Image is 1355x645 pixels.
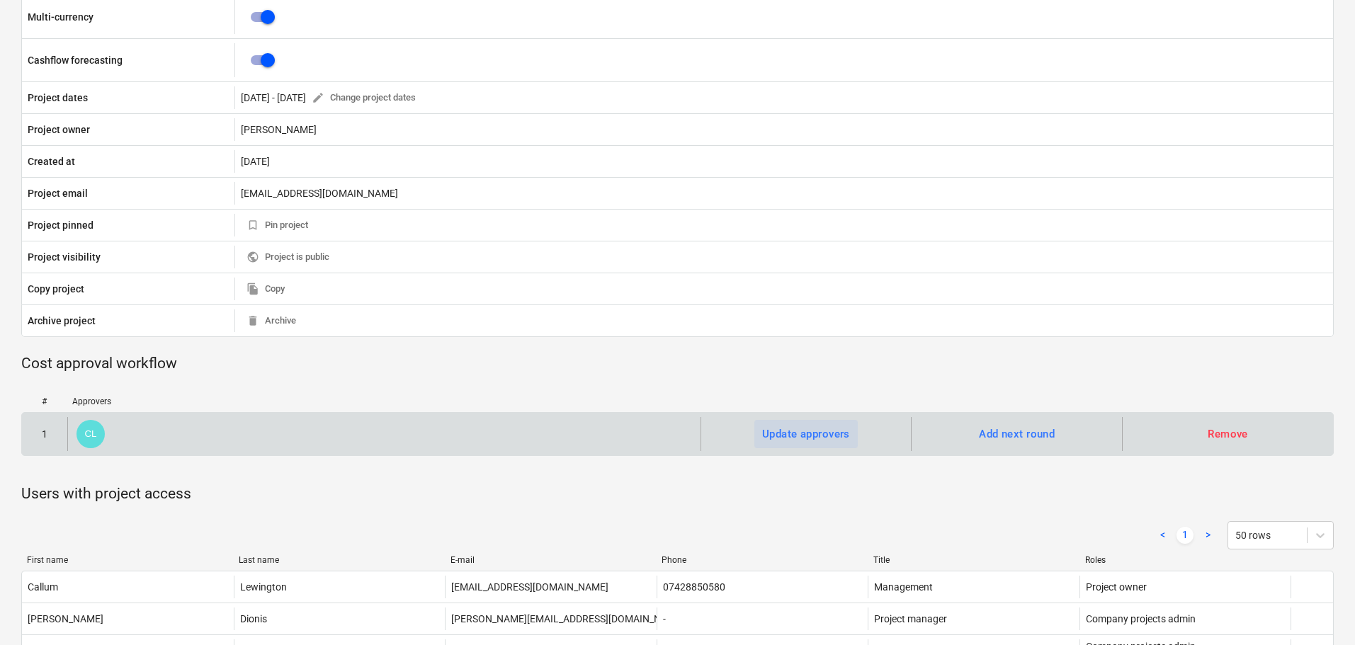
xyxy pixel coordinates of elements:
[312,90,416,106] span: Change project dates
[662,555,862,565] div: Phone
[241,215,314,236] button: Pin project
[1086,612,1196,626] p: Company projects admin
[241,278,290,300] button: Copy
[1085,555,1286,565] div: Roles
[240,581,287,593] div: Lewington
[42,428,47,440] div: 1
[84,428,96,439] span: CL
[21,484,1334,504] p: Users with project access
[754,420,858,448] button: Update approvers
[28,10,93,24] p: Multi-currency
[27,555,227,565] div: First name
[451,581,608,593] div: [EMAIL_ADDRESS][DOMAIN_NAME]
[28,581,58,593] div: Callum
[971,420,1062,448] button: Add next round
[28,250,101,264] p: Project visibility
[28,122,90,137] p: Project owner
[72,396,695,406] div: Approvers
[28,186,88,200] p: Project email
[663,581,725,593] div: 07428850580
[979,425,1055,443] div: Add next round
[239,555,439,565] div: Last name
[1154,527,1171,544] a: Previous page
[28,91,88,105] p: Project dates
[246,219,259,232] span: bookmark_border
[874,581,933,593] span: Management
[1177,527,1194,544] a: Page 1 is your current page
[663,613,666,624] div: -
[306,87,421,109] button: Change project dates
[312,91,324,104] span: edit
[241,92,306,103] div: [DATE] - [DATE]
[234,182,1333,205] div: [EMAIL_ADDRESS][DOMAIN_NAME]
[1208,425,1248,443] div: Remove
[28,314,96,328] p: Archive project
[450,555,651,565] div: E-mail
[874,613,947,624] span: Project manager
[246,281,285,297] span: Copy
[1086,580,1147,594] p: Project owner
[451,613,684,624] div: [PERSON_NAME][EMAIL_ADDRESS][DOMAIN_NAME]
[234,150,1333,173] div: [DATE]
[21,354,1334,374] p: Cost approval workflow
[246,251,259,263] span: public
[246,314,259,327] span: delete
[76,420,105,448] div: Callum Lewington
[1200,420,1256,448] button: Remove
[1199,527,1216,544] a: Next page
[240,613,267,624] div: Dionis
[1284,577,1355,645] iframe: Chat Widget
[762,425,850,443] div: Update approvers
[28,53,123,67] p: Cashflow forecasting
[246,313,296,329] span: Archive
[28,154,75,169] p: Created at
[27,396,61,406] div: #
[873,555,1074,565] div: Title
[241,310,302,332] button: Archive
[246,217,308,234] span: Pin project
[241,246,335,268] button: Project is public
[28,218,93,232] p: Project pinned
[28,613,103,624] div: [PERSON_NAME]
[234,118,1333,141] div: [PERSON_NAME]
[246,282,259,295] span: file_copy
[28,282,84,296] p: Copy project
[246,249,329,266] span: Project is public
